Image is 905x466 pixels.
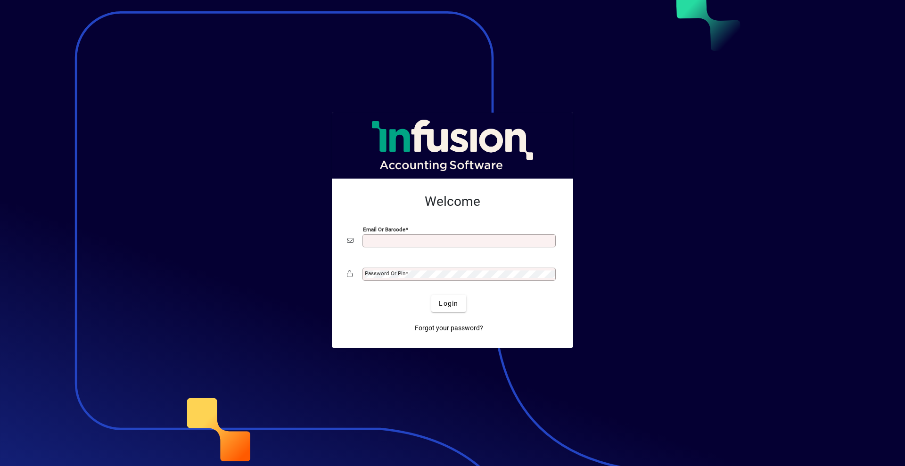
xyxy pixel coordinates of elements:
[347,194,558,210] h2: Welcome
[363,226,405,233] mat-label: Email or Barcode
[439,299,458,309] span: Login
[415,323,483,333] span: Forgot your password?
[411,319,487,336] a: Forgot your password?
[431,295,466,312] button: Login
[365,270,405,277] mat-label: Password or Pin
